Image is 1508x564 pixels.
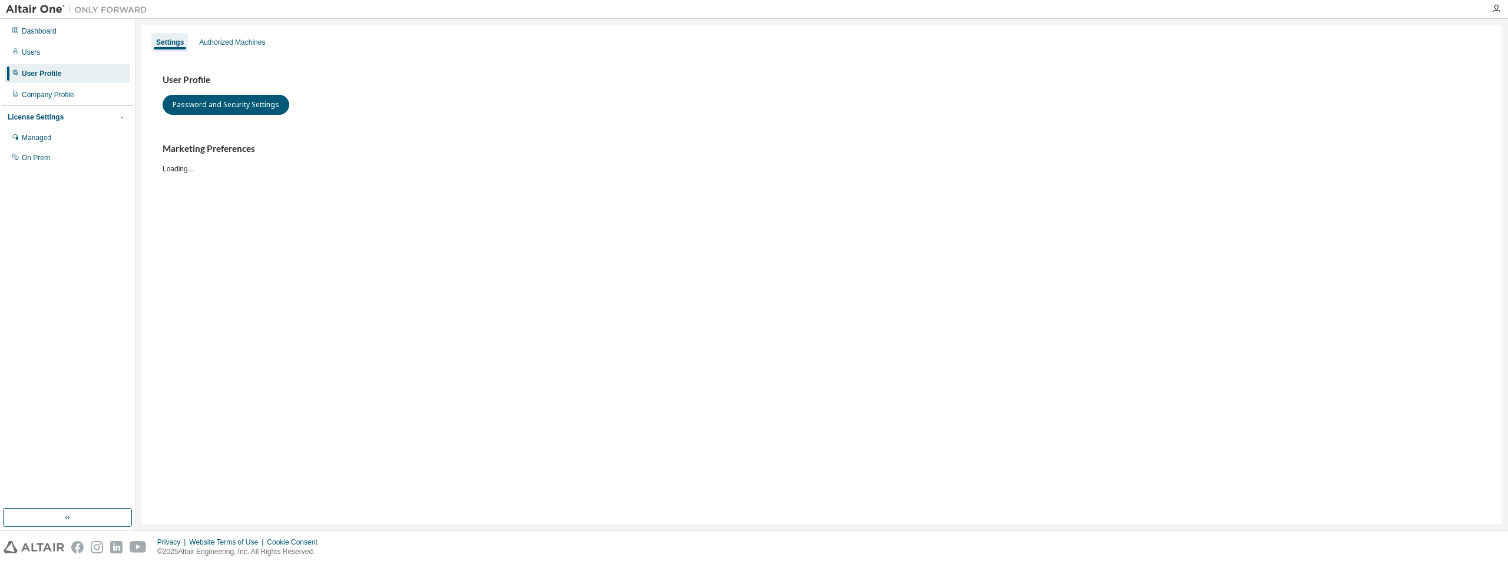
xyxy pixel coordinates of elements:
[22,153,50,162] div: On Prem
[110,541,123,553] img: linkedin.svg
[189,538,267,547] div: Website Terms of Use
[163,74,1481,86] h3: User Profile
[22,90,74,99] div: Company Profile
[22,69,61,78] div: User Profile
[91,541,103,553] img: instagram.svg
[163,95,289,115] button: Password and Security Settings
[22,133,51,142] div: Managed
[163,143,1481,155] h3: Marketing Preferences
[71,541,84,553] img: facebook.svg
[163,143,1481,173] div: Loading...
[157,547,325,557] p: © 2025 Altair Engineering, Inc. All Rights Reserved.
[8,112,64,122] div: License Settings
[6,4,153,15] img: Altair One
[199,38,265,47] div: Authorized Machines
[22,26,57,36] div: Dashboard
[22,48,40,57] div: Users
[130,541,147,553] img: youtube.svg
[4,541,64,553] img: altair_logo.svg
[156,38,184,47] div: Settings
[267,538,324,547] div: Cookie Consent
[157,538,189,547] div: Privacy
